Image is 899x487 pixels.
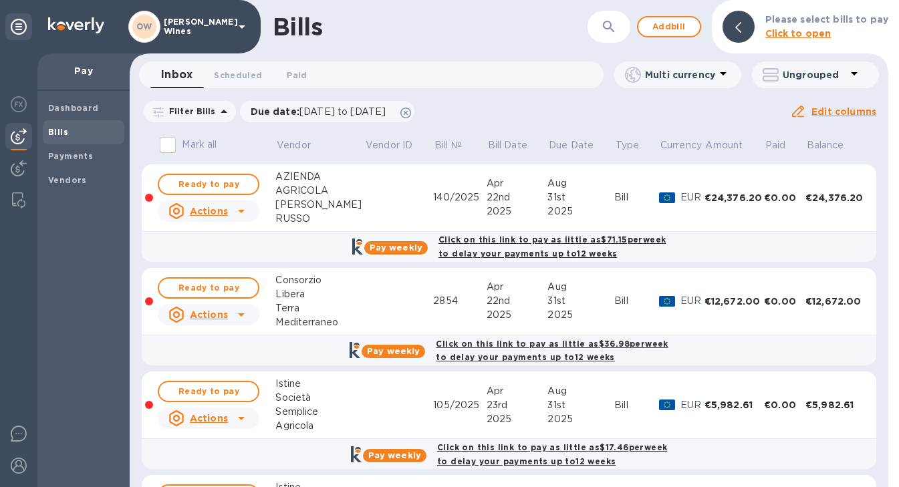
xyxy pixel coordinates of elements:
[616,138,657,152] span: Type
[170,280,247,296] span: Ready to pay
[487,190,548,204] div: 22nd
[158,277,259,299] button: Ready to pay
[158,381,259,402] button: Ready to pay
[487,280,548,294] div: Apr
[487,176,548,190] div: Apr
[434,138,462,152] p: Bill №
[182,138,217,152] p: Mark all
[275,405,364,419] div: Semplice
[433,398,487,412] div: 105/2025
[487,412,548,426] div: 2025
[438,234,666,259] b: Click on this link to pay as little as $71.15 per week to delay your payments up to 12 weeks
[547,384,614,398] div: Aug
[805,295,865,308] div: €12,672.00
[487,308,548,322] div: 2025
[48,64,119,77] p: Pay
[275,198,364,212] div: [PERSON_NAME]
[660,138,702,152] p: Currency
[214,68,262,82] span: Scheduled
[136,21,152,31] b: OW
[805,191,865,204] div: €24,376.20
[811,106,876,117] u: Edit columns
[275,377,364,391] div: Istine
[549,138,594,152] p: Due Date
[48,127,68,137] b: Bills
[433,190,487,204] div: 140/2025
[765,28,831,39] b: Click to open
[487,398,548,412] div: 23rd
[275,287,364,301] div: Libera
[765,138,786,152] p: Paid
[487,294,548,308] div: 22nd
[549,138,611,152] span: Due Date
[547,412,614,426] div: 2025
[48,17,104,33] img: Logo
[299,106,386,117] span: [DATE] to [DATE]
[765,138,803,152] span: Paid
[275,212,364,226] div: RUSSO
[436,339,668,363] b: Click on this link to pay as little as $36.98 per week to delay your payments up to 12 weeks
[783,68,846,82] p: Ungrouped
[437,442,667,466] b: Click on this link to pay as little as $17.46 per week to delay your payments up to 12 weeks
[680,294,704,308] p: EUR
[251,105,393,118] p: Due date :
[277,138,311,152] p: Vendor
[161,65,192,84] span: Inbox
[547,308,614,322] div: 2025
[240,101,415,122] div: Due date:[DATE] to [DATE]
[649,19,689,35] span: Add bill
[616,138,640,152] p: Type
[287,68,307,82] span: Paid
[614,190,659,204] div: Bill
[705,138,760,152] span: Amount
[170,383,247,399] span: Ready to pay
[366,138,430,152] span: Vendor ID
[807,138,844,152] p: Balance
[367,346,420,356] b: Pay weekly
[547,176,614,190] div: Aug
[487,384,548,398] div: Apr
[368,450,421,460] b: Pay weekly
[487,204,548,218] div: 2025
[275,391,364,405] div: Società
[614,398,659,412] div: Bill
[164,106,216,117] p: Filter Bills
[433,294,487,308] div: 2854
[547,280,614,294] div: Aug
[275,301,364,315] div: Terra
[704,398,764,412] div: €5,982.61
[547,398,614,412] div: 31st
[48,151,93,161] b: Payments
[547,204,614,218] div: 2025
[637,16,701,37] button: Addbill
[11,96,27,112] img: Foreign exchange
[273,13,322,41] h1: Bills
[277,138,328,152] span: Vendor
[764,191,805,204] div: €0.00
[5,13,32,40] div: Unpin categories
[807,138,862,152] span: Balance
[48,175,87,185] b: Vendors
[704,295,764,308] div: €12,672.00
[614,294,659,308] div: Bill
[190,413,228,424] u: Actions
[488,138,527,152] p: Bill Date
[680,398,704,412] p: EUR
[645,68,715,82] p: Multi currency
[275,315,364,329] div: Mediterraneo
[705,138,743,152] p: Amount
[547,294,614,308] div: 31st
[158,174,259,195] button: Ready to pay
[434,138,479,152] span: Bill №
[547,190,614,204] div: 31st
[680,190,704,204] p: EUR
[48,103,99,113] b: Dashboard
[190,309,228,320] u: Actions
[164,17,231,36] p: [PERSON_NAME] Wines
[764,398,805,412] div: €0.00
[275,273,364,287] div: Consorzio
[488,138,545,152] span: Bill Date
[275,170,364,184] div: AZIENDA
[764,295,805,308] div: €0.00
